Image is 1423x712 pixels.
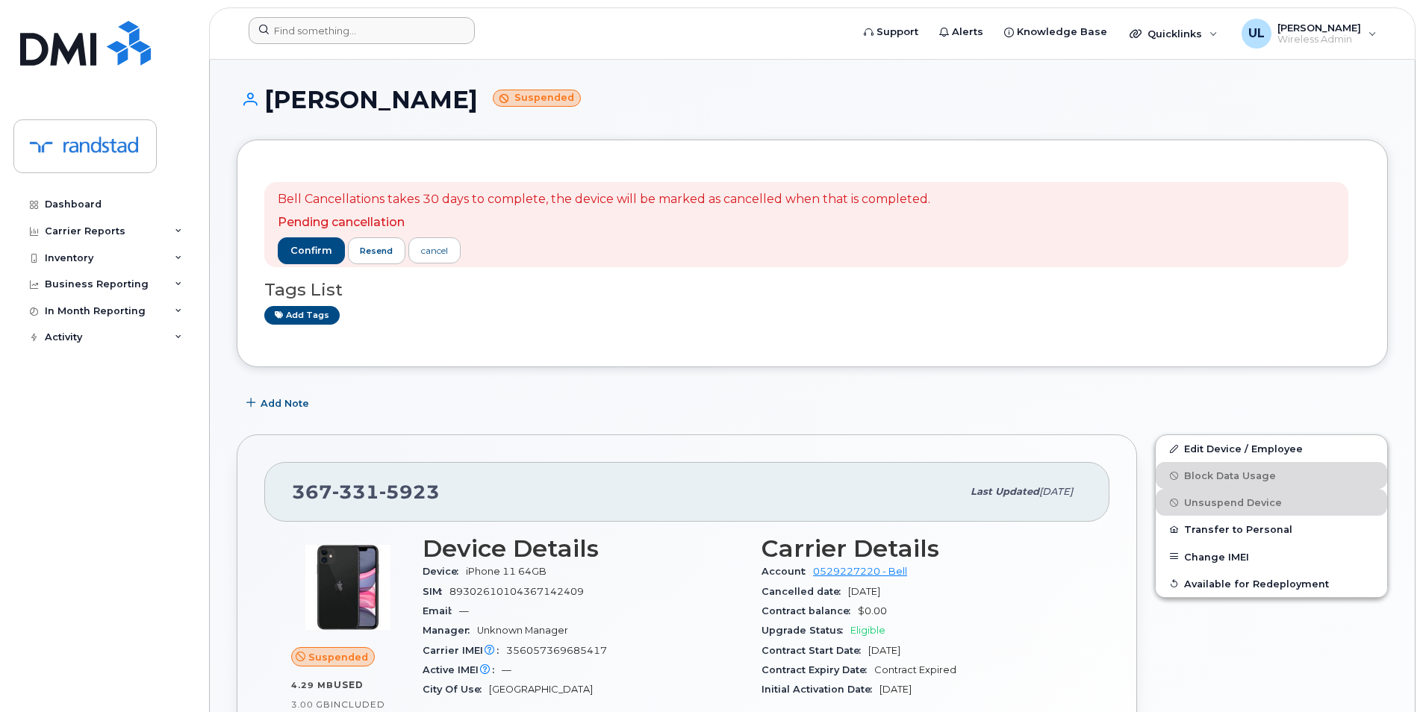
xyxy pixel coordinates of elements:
span: Unknown Manager [477,625,568,636]
a: Add tags [264,306,340,325]
button: Change IMEI [1156,543,1387,570]
span: City Of Use [423,684,489,695]
p: Bell Cancellations takes 30 days to complete, the device will be marked as cancelled when that is... [278,191,930,208]
span: confirm [290,244,332,257]
span: Account [762,566,813,577]
h1: [PERSON_NAME] [237,87,1388,113]
a: cancel [408,237,461,263]
span: 5923 [379,481,440,503]
h3: Carrier Details [762,535,1083,562]
span: [GEOGRAPHIC_DATA] [489,684,593,695]
span: 89302610104367142409 [449,586,584,597]
span: Contract balance [762,605,858,616]
span: Initial Activation Date [762,684,879,695]
span: Unsuspend Device [1184,497,1282,508]
h3: Tags List [264,281,1360,299]
img: iPhone_11.jpg [303,543,393,632]
span: [DATE] [848,586,880,597]
button: Transfer to Personal [1156,516,1387,543]
span: 331 [332,481,379,503]
span: 356057369685417 [506,645,607,656]
span: Manager [423,625,477,636]
span: — [459,605,469,616]
span: Email [423,605,459,616]
span: SIM [423,586,449,597]
span: [DATE] [879,684,912,695]
span: Device [423,566,466,577]
span: [DATE] [1039,486,1073,497]
span: [DATE] [868,645,900,656]
span: resend [360,245,393,257]
p: Pending cancellation [278,214,930,231]
button: Unsuspend Device [1156,489,1387,516]
small: Suspended [493,90,581,107]
button: confirm [278,237,345,264]
span: Suspended [308,650,368,664]
span: Contract Expired [874,664,956,675]
span: Eligible [850,625,885,636]
span: iPhone 11 64GB [466,566,547,577]
span: used [334,679,364,690]
span: Cancelled date [762,586,848,597]
span: 3.00 GB [291,699,331,710]
button: resend [348,237,406,264]
button: Block Data Usage [1156,462,1387,489]
span: Available for Redeployment [1184,578,1329,589]
button: Add Note [237,390,322,416]
span: Upgrade Status [762,625,850,636]
button: Available for Redeployment [1156,570,1387,597]
a: Edit Device / Employee [1156,435,1387,462]
span: $0.00 [858,605,887,616]
h3: Device Details [423,535,744,562]
span: Last updated [971,486,1039,497]
span: Contract Expiry Date [762,664,874,675]
span: 4.29 MB [291,680,334,690]
span: 367 [292,481,440,503]
span: Add Note [261,396,309,410]
span: Active IMEI [423,664,502,675]
span: Contract Start Date [762,645,868,656]
div: cancel [421,244,448,257]
span: Carrier IMEI [423,645,506,656]
span: — [502,664,511,675]
a: 0529227220 - Bell [813,566,907,577]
